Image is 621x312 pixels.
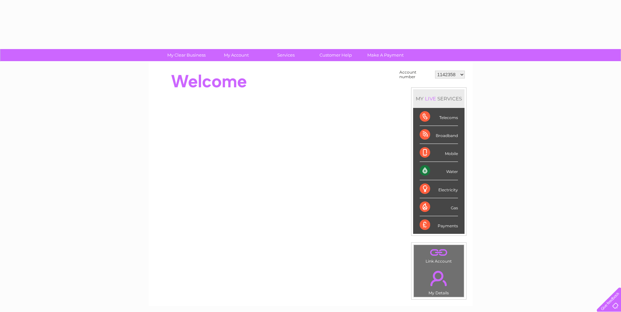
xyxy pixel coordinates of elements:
a: Customer Help [309,49,363,61]
div: Electricity [420,180,458,198]
a: Make A Payment [358,49,412,61]
td: Link Account [413,245,464,265]
div: Broadband [420,126,458,144]
a: Services [259,49,313,61]
div: LIVE [424,95,437,102]
a: . [415,267,462,290]
td: Account number [398,68,433,81]
div: Mobile [420,144,458,162]
div: Water [420,162,458,180]
div: Telecoms [420,108,458,126]
td: My Details [413,265,464,297]
a: My Account [209,49,263,61]
a: My Clear Business [159,49,213,61]
a: . [415,247,462,258]
div: Gas [420,198,458,216]
div: Payments [420,216,458,234]
div: MY SERVICES [413,89,465,108]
